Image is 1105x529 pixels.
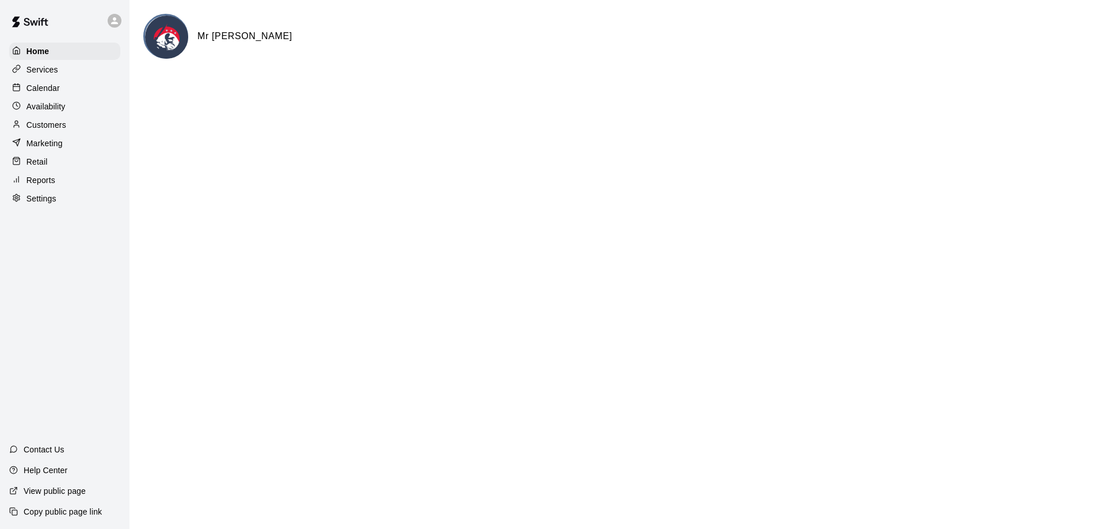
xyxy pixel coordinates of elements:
p: Help Center [24,465,67,476]
a: Services [9,61,120,78]
a: Calendar [9,79,120,97]
p: Marketing [26,138,63,149]
p: Contact Us [24,444,64,455]
p: Home [26,45,49,57]
p: Customers [26,119,66,131]
a: Reports [9,172,120,189]
h6: Mr [PERSON_NAME] [197,29,292,44]
a: Home [9,43,120,60]
p: Copy public page link [24,506,102,517]
p: Availability [26,101,66,112]
p: Calendar [26,82,60,94]
a: Marketing [9,135,120,152]
p: Retail [26,156,48,168]
a: Availability [9,98,120,115]
p: Services [26,64,58,75]
p: View public page [24,485,86,497]
p: Settings [26,193,56,204]
a: Customers [9,116,120,134]
p: Reports [26,174,55,186]
a: Settings [9,190,120,207]
a: Retail [9,153,120,170]
img: Mr Cages logo [145,16,188,59]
